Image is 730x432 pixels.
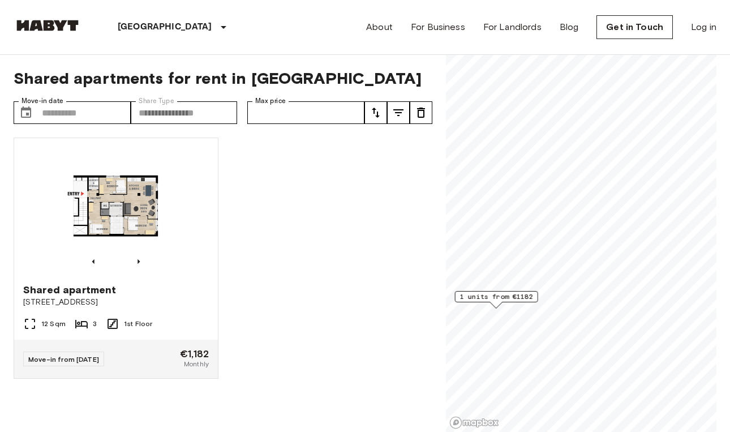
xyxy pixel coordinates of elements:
[88,256,99,267] button: Previous image
[133,256,144,267] button: Previous image
[255,96,286,106] label: Max price
[124,319,152,329] span: 1st Floor
[15,101,37,124] button: Choose date
[483,20,542,34] a: For Landlords
[180,349,209,359] span: €1,182
[411,20,465,34] a: For Business
[93,319,97,329] span: 3
[560,20,579,34] a: Blog
[23,297,209,308] span: [STREET_ADDRESS]
[139,96,174,106] label: Share Type
[596,15,673,39] a: Get in Touch
[14,20,81,31] img: Habyt
[28,355,99,363] span: Move-in from [DATE]
[41,319,66,329] span: 12 Sqm
[691,20,716,34] a: Log in
[410,101,432,124] button: tune
[366,20,393,34] a: About
[118,20,212,34] p: [GEOGRAPHIC_DATA]
[14,138,218,379] a: Previous imagePrevious imageShared apartment[STREET_ADDRESS]12 Sqm31st FloorMove-in from [DATE]€1...
[455,291,538,309] div: Map marker
[184,359,209,369] span: Monthly
[14,69,432,88] span: Shared apartments for rent in [GEOGRAPHIC_DATA]
[449,416,499,429] a: Mapbox logo
[22,96,63,106] label: Move-in date
[23,283,116,297] span: Shared apartment
[364,101,387,124] button: tune
[387,101,410,124] button: tune
[460,292,533,302] span: 1 units from €1182
[14,138,218,274] img: Marketing picture of unit NL-05-68-001-03Q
